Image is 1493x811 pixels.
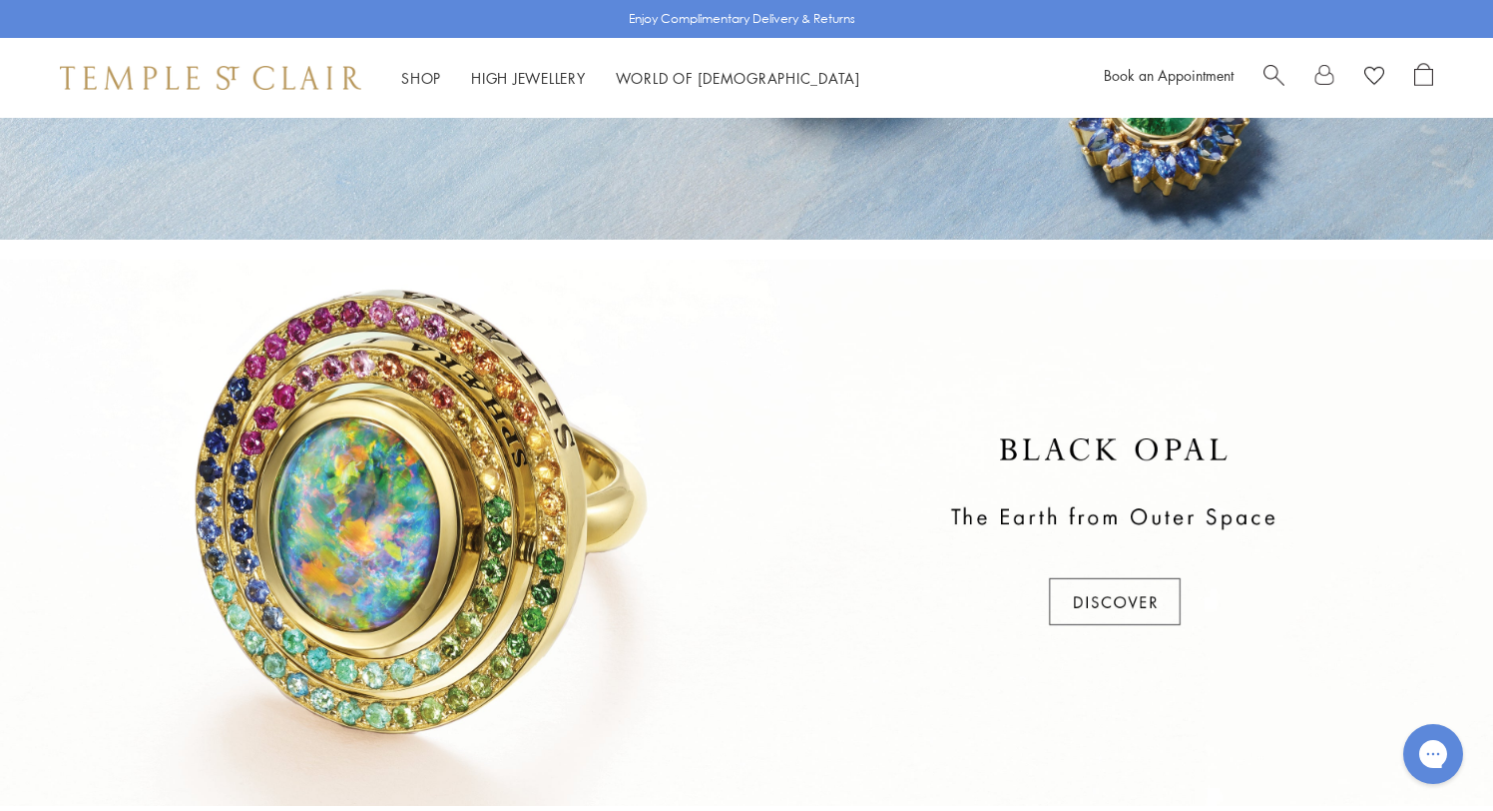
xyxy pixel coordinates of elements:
[1414,63,1433,93] a: Open Shopping Bag
[401,66,860,91] nav: Main navigation
[1263,63,1284,93] a: Search
[616,68,860,88] a: World of [DEMOGRAPHIC_DATA]World of [DEMOGRAPHIC_DATA]
[60,66,361,90] img: Temple St. Clair
[629,9,855,29] p: Enjoy Complimentary Delivery & Returns
[1364,63,1384,93] a: View Wishlist
[1393,717,1473,791] iframe: Gorgias live chat messenger
[401,68,441,88] a: ShopShop
[471,68,586,88] a: High JewelleryHigh Jewellery
[1104,65,1234,85] a: Book an Appointment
